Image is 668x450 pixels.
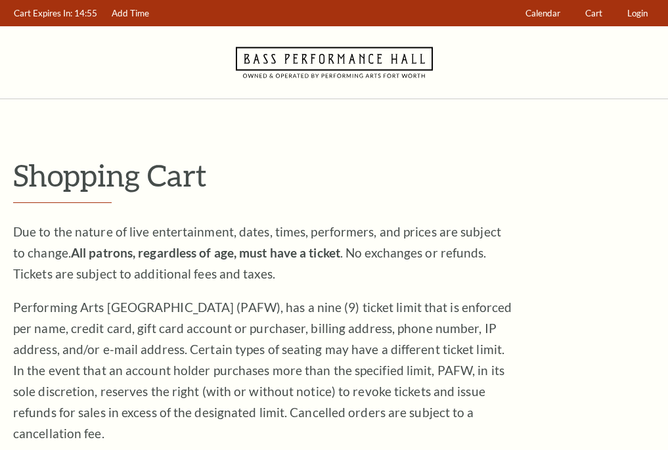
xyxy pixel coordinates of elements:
[71,245,340,260] strong: All patrons, regardless of age, must have a ticket
[14,8,72,18] span: Cart Expires In:
[13,297,512,444] p: Performing Arts [GEOGRAPHIC_DATA] (PAFW), has a nine (9) ticket limit that is enforced per name, ...
[13,158,655,192] p: Shopping Cart
[525,8,560,18] span: Calendar
[13,224,501,281] span: Due to the nature of live entertainment, dates, times, performers, and prices are subject to chan...
[579,1,609,26] a: Cart
[585,8,602,18] span: Cart
[74,8,97,18] span: 14:55
[106,1,156,26] a: Add Time
[627,8,648,18] span: Login
[520,1,567,26] a: Calendar
[621,1,654,26] a: Login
